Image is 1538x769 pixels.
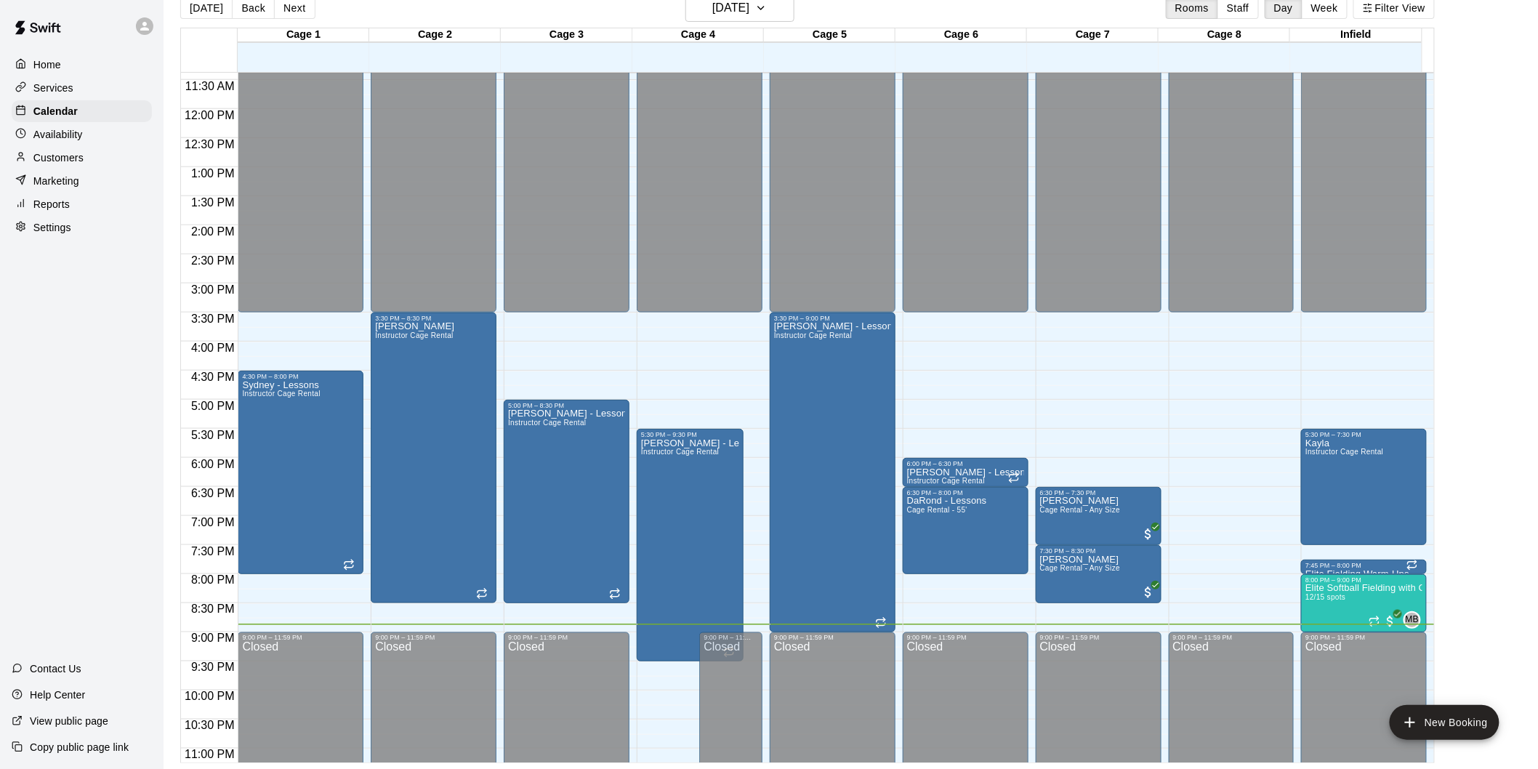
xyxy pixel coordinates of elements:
[1040,547,1157,555] div: 7:30 PM – 8:30 PM
[907,460,1024,467] div: 6:00 PM – 6:30 PM
[774,635,891,642] div: 9:00 PM – 11:59 PM
[188,429,238,441] span: 5:30 PM
[371,313,496,603] div: 3:30 PM – 8:30 PM: Whitney Wendel - Lessson
[181,720,238,732] span: 10:30 PM
[188,632,238,645] span: 9:00 PM
[907,506,967,514] span: Cage Rental - 55'
[1305,635,1422,642] div: 9:00 PM – 11:59 PM
[182,80,238,92] span: 11:30 AM
[12,217,152,238] a: Settings
[1290,28,1422,42] div: Infield
[907,635,1024,642] div: 9:00 PM – 11:59 PM
[188,487,238,499] span: 6:30 PM
[188,254,238,267] span: 2:30 PM
[33,150,84,165] p: Customers
[188,603,238,616] span: 8:30 PM
[1305,431,1422,438] div: 5:30 PM – 7:30 PM
[30,661,81,676] p: Contact Us
[33,81,73,95] p: Services
[704,635,757,642] div: 9:00 PM – 11:59 PM
[12,100,152,122] a: Calendar
[238,371,363,574] div: 4:30 PM – 8:00 PM: Sydney - Lessons
[30,740,129,754] p: Copy public page link
[641,431,739,438] div: 5:30 PM – 9:30 PM
[181,749,238,761] span: 11:00 PM
[242,390,320,398] span: Instructor Cage Rental
[1141,527,1156,541] span: All customers have paid
[12,54,152,76] a: Home
[188,661,238,674] span: 9:30 PM
[188,342,238,354] span: 4:00 PM
[375,331,453,339] span: Instructor Cage Rental
[1301,560,1427,574] div: 7:45 PM – 8:00 PM: Elite Fielding Warm-Ups
[1036,545,1161,603] div: 7:30 PM – 8:30 PM: Ranjeet Singh
[1027,28,1159,42] div: Cage 7
[774,315,891,322] div: 3:30 PM – 9:00 PM
[1305,593,1345,601] span: 12/15 spots filled
[895,28,1027,42] div: Cage 6
[188,516,238,528] span: 7:00 PM
[181,691,238,703] span: 10:00 PM
[1305,576,1422,584] div: 8:00 PM – 9:00 PM
[1369,616,1380,627] span: Recurring event
[12,170,152,192] a: Marketing
[476,588,488,600] span: Recurring event
[12,193,152,215] div: Reports
[33,220,71,235] p: Settings
[375,635,492,642] div: 9:00 PM – 11:59 PM
[375,315,492,322] div: 3:30 PM – 8:30 PM
[1301,574,1427,632] div: 8:00 PM – 9:00 PM: Elite Softball Fielding with Coach Bone
[188,196,238,209] span: 1:30 PM
[875,617,887,629] span: Recurring event
[30,688,85,702] p: Help Center
[33,57,61,72] p: Home
[188,225,238,238] span: 2:00 PM
[30,714,108,728] p: View public page
[774,331,852,339] span: Instructor Cage Rental
[1040,506,1121,514] span: Cage Rental - Any Size
[1305,448,1383,456] span: Instructor Cage Rental
[188,371,238,383] span: 4:30 PM
[188,400,238,412] span: 5:00 PM
[1040,489,1157,496] div: 6:30 PM – 7:30 PM
[188,283,238,296] span: 3:00 PM
[907,489,1024,496] div: 6:30 PM – 8:00 PM
[508,402,625,409] div: 5:00 PM – 8:30 PM
[1390,705,1499,740] button: add
[1040,635,1157,642] div: 9:00 PM – 11:59 PM
[33,197,70,212] p: Reports
[508,419,586,427] span: Instructor Cage Rental
[33,174,79,188] p: Marketing
[12,147,152,169] a: Customers
[1141,585,1156,600] span: All customers have paid
[1008,472,1020,483] span: Recurring event
[770,313,895,632] div: 3:30 PM – 9:00 PM: Casey Shaw - Lessons
[238,28,369,42] div: Cage 1
[1173,635,1290,642] div: 9:00 PM – 11:59 PM
[903,487,1028,574] div: 6:30 PM – 8:00 PM: DaRond - Lessons
[188,458,238,470] span: 6:00 PM
[1040,564,1121,572] span: Cage Rental - Any Size
[907,477,985,485] span: Instructor Cage Rental
[33,127,83,142] p: Availability
[1409,611,1421,629] span: Madalyn Bone
[242,373,359,380] div: 4:30 PM – 8:00 PM
[1036,487,1161,545] div: 6:30 PM – 7:30 PM: Ranjeet Singh
[1404,611,1421,629] div: Madalyn Bone
[12,77,152,99] a: Services
[1406,613,1420,627] span: MB
[12,124,152,145] a: Availability
[1305,562,1422,569] div: 7:45 PM – 8:00 PM
[33,104,78,118] p: Calendar
[632,28,764,42] div: Cage 4
[188,574,238,587] span: 8:00 PM
[369,28,501,42] div: Cage 2
[181,138,238,150] span: 12:30 PM
[1159,28,1290,42] div: Cage 8
[188,545,238,557] span: 7:30 PM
